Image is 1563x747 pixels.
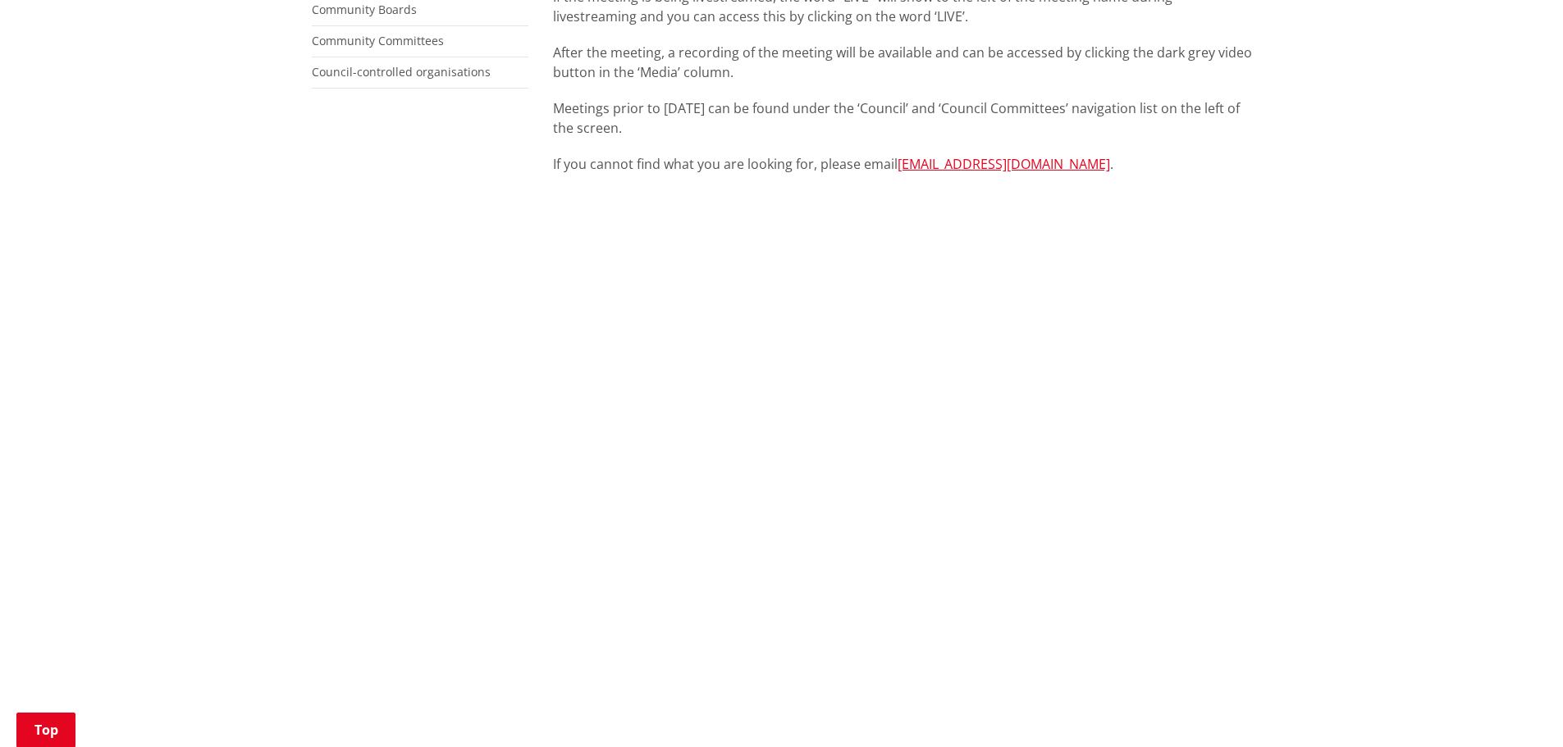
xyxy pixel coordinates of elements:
a: Top [16,713,75,747]
a: [EMAIL_ADDRESS][DOMAIN_NAME] [898,155,1110,173]
a: Council-controlled organisations [312,64,491,80]
p: If you cannot find what you are looking for, please email . [553,154,1252,174]
iframe: Messenger Launcher [1488,678,1547,737]
a: Community Committees [312,33,444,48]
p: After the meeting, a recording of the meeting will be available and can be accessed by clicking t... [553,43,1252,82]
p: Meetings prior to [DATE] can be found under the ‘Council’ and ‘Council Committees’ navigation lis... [553,98,1252,138]
a: Community Boards [312,2,417,17]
